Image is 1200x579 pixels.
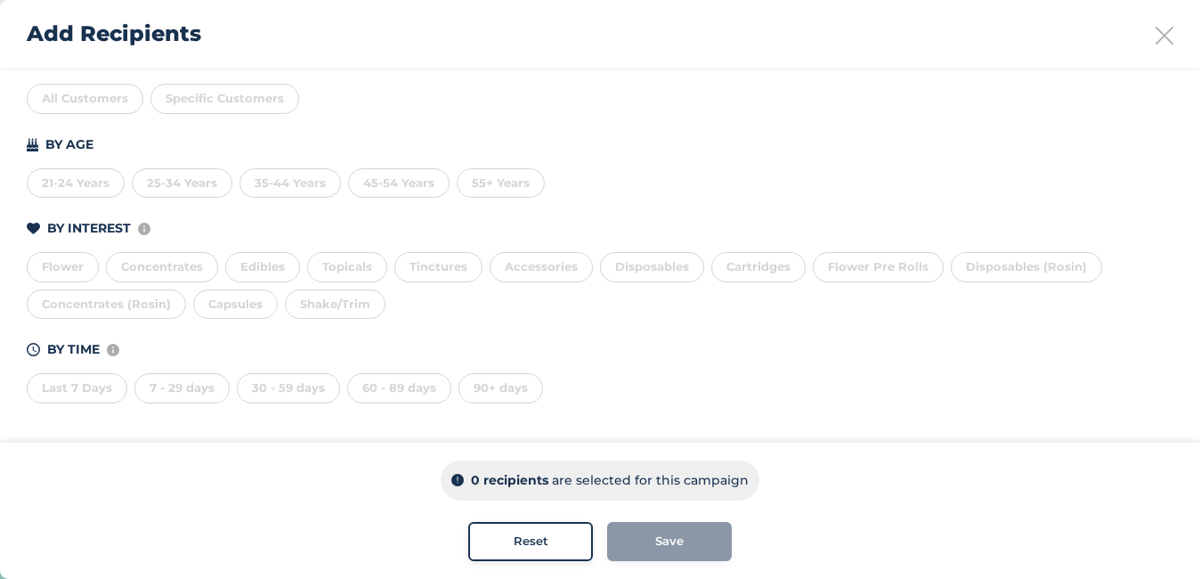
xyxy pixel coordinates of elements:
[1111,493,1200,579] iframe: Chat Widget
[468,522,593,561] button: Reset
[27,343,40,356] img: icon-time-dark-e6b1183b.svg
[471,471,548,490] p: 0 recipients
[307,252,387,282] div: Topicals
[458,373,543,404] div: 90+ days
[813,252,944,282] div: Flower Pre Rolls
[27,138,38,151] img: icon-cake-93b2a7b5.svg
[27,223,40,235] img: icon-heart-dark-29e6356f.svg
[27,252,99,282] div: Flower
[237,373,340,404] div: 30 - 59 days
[45,135,93,154] p: BY AGE
[106,252,218,282] div: Concentrates
[27,373,127,404] div: Last 7 Days
[47,340,100,359] p: BY TIME
[711,252,806,282] div: Cartridges
[47,219,131,238] p: BY INTEREST
[27,289,186,320] div: Concentrates (Rosin)
[285,289,385,320] div: Shake/Trim
[107,344,119,356] img: icon-info-236977d2.svg
[600,252,704,282] div: Disposables
[348,168,450,199] div: 45-54 Years
[514,533,548,550] span: Reset
[138,223,150,235] img: icon-info-236977d2.svg
[27,84,143,114] div: All Customers
[134,373,230,404] div: 7 - 29 days
[27,168,125,199] div: 21-24 Years
[951,252,1102,282] div: Disposables (Rosin)
[394,252,482,282] div: Tinctures
[27,18,201,50] h2: Add Recipients
[166,91,284,105] span: Specific Customers
[239,168,341,199] div: 35-44 Years
[451,474,464,486] img: icon-info-dark-48f6c5f3.svg
[132,168,232,199] div: 25-34 Years
[457,168,545,199] div: 55+ Years
[347,373,451,404] div: 60 - 89 days
[552,471,749,490] p: are selected for this campaign
[225,252,300,282] div: Edibles
[490,252,593,282] div: Accessories
[193,289,278,320] div: Capsules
